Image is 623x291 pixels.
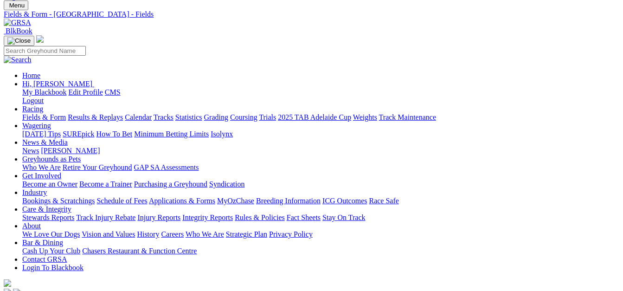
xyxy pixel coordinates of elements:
a: Fact Sheets [287,213,321,221]
a: Syndication [209,180,244,188]
a: Trials [259,113,276,121]
a: Login To Blackbook [22,264,83,272]
a: Stay On Track [322,213,365,221]
a: Get Involved [22,172,61,180]
div: About [22,230,619,239]
a: Applications & Forms [149,197,215,205]
a: Edit Profile [69,88,103,96]
a: Greyhounds as Pets [22,155,81,163]
a: Become a Trainer [79,180,132,188]
button: Toggle navigation [4,36,34,46]
a: Wagering [22,122,51,129]
a: Who We Are [22,163,61,171]
a: Racing [22,105,43,113]
a: Track Maintenance [379,113,436,121]
button: Toggle navigation [4,0,28,10]
a: Industry [22,188,47,196]
a: CMS [105,88,121,96]
div: Racing [22,113,619,122]
a: Track Injury Rebate [76,213,135,221]
a: [PERSON_NAME] [41,147,100,155]
a: Strategic Plan [226,230,267,238]
a: ICG Outcomes [322,197,367,205]
div: Greyhounds as Pets [22,163,619,172]
a: Home [22,71,40,79]
a: Care & Integrity [22,205,71,213]
a: Hi, [PERSON_NAME] [22,80,94,88]
a: Rules & Policies [235,213,285,221]
a: Chasers Restaurant & Function Centre [82,247,197,255]
img: Search [4,56,32,64]
a: Grading [204,113,228,121]
a: Race Safe [369,197,398,205]
a: Contact GRSA [22,255,67,263]
span: Menu [9,2,25,9]
div: Industry [22,197,619,205]
img: logo-grsa-white.png [4,279,11,287]
a: Calendar [125,113,152,121]
img: Close [7,37,31,45]
div: Get Involved [22,180,619,188]
a: MyOzChase [217,197,254,205]
a: News [22,147,39,155]
a: Vision and Values [82,230,135,238]
a: GAP SA Assessments [134,163,199,171]
a: 2025 TAB Adelaide Cup [278,113,351,121]
div: Care & Integrity [22,213,619,222]
a: Fields & Form [22,113,66,121]
a: My Blackbook [22,88,67,96]
a: We Love Our Dogs [22,230,80,238]
img: GRSA [4,19,31,27]
a: History [137,230,159,238]
div: Bar & Dining [22,247,619,255]
a: Isolynx [211,130,233,138]
a: Coursing [230,113,257,121]
a: Cash Up Your Club [22,247,80,255]
div: Hi, [PERSON_NAME] [22,88,619,105]
a: Become an Owner [22,180,77,188]
a: Weights [353,113,377,121]
a: How To Bet [96,130,133,138]
a: [DATE] Tips [22,130,61,138]
a: Breeding Information [256,197,321,205]
a: Results & Replays [68,113,123,121]
a: BlkBook [4,27,32,35]
img: logo-grsa-white.png [36,35,44,43]
a: Tracks [154,113,173,121]
a: Fields & Form - [GEOGRAPHIC_DATA] - Fields [4,10,619,19]
a: News & Media [22,138,68,146]
a: Privacy Policy [269,230,313,238]
a: Bar & Dining [22,239,63,246]
div: Wagering [22,130,619,138]
a: Schedule of Fees [96,197,147,205]
span: Hi, [PERSON_NAME] [22,80,92,88]
a: Who We Are [186,230,224,238]
a: About [22,222,41,230]
a: Retire Your Greyhound [63,163,132,171]
a: Logout [22,97,44,104]
div: News & Media [22,147,619,155]
a: Integrity Reports [182,213,233,221]
a: Stewards Reports [22,213,74,221]
a: Bookings & Scratchings [22,197,95,205]
a: Injury Reports [137,213,180,221]
a: Careers [161,230,184,238]
input: Search [4,46,86,56]
a: Minimum Betting Limits [134,130,209,138]
a: Statistics [175,113,202,121]
a: SUREpick [63,130,94,138]
a: Purchasing a Greyhound [134,180,207,188]
span: BlkBook [6,27,32,35]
